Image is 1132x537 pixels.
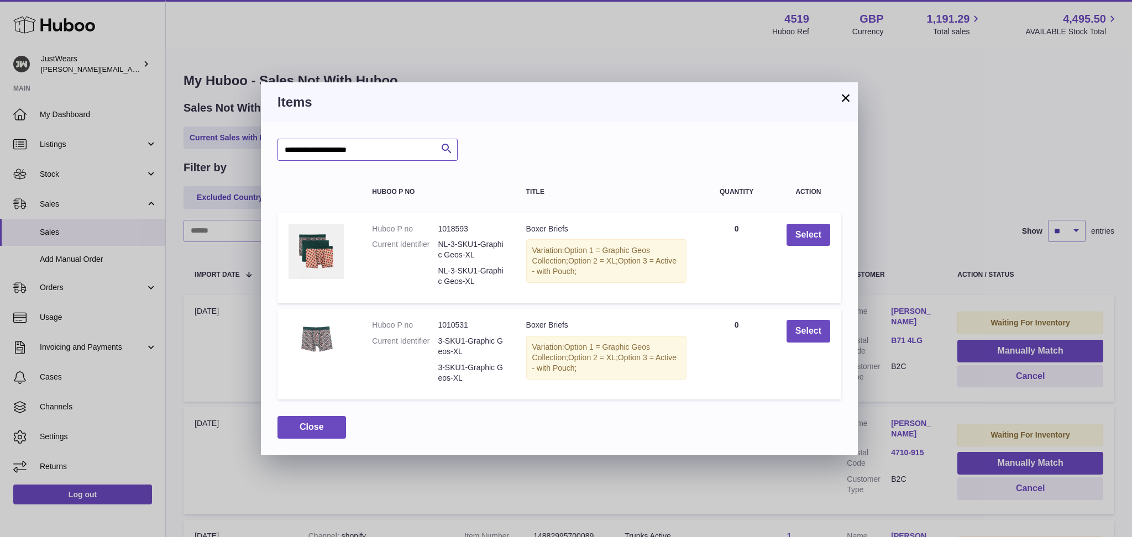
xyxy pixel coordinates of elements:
[372,239,438,260] dt: Current Identifier
[526,239,687,283] div: Variation:
[698,309,775,399] td: 0
[300,422,324,431] span: Close
[698,177,775,207] th: Quantity
[698,213,775,303] td: 0
[438,224,504,234] dd: 1018593
[526,320,687,330] div: Boxer Briefs
[532,246,650,265] span: Option 1 = Graphic Geos Collection;
[532,353,677,372] span: Option 3 = Active - with Pouch;
[438,239,504,260] dd: NL-3-SKU1-Graphic Geos-XL
[568,353,618,362] span: Option 2 = XL;
[438,266,504,287] dd: NL-3-SKU1-Graphic Geos-XL
[515,177,698,207] th: Title
[787,320,830,343] button: Select
[526,224,687,234] div: Boxer Briefs
[372,336,438,357] dt: Current Identifier
[372,320,438,330] dt: Huboo P no
[787,224,830,246] button: Select
[568,256,618,265] span: Option 2 = XL;
[532,343,650,362] span: Option 1 = Graphic Geos Collection;
[289,320,344,357] img: Boxer Briefs
[361,177,515,207] th: Huboo P no
[372,224,438,234] dt: Huboo P no
[277,416,346,439] button: Close
[277,93,841,111] h3: Items
[526,336,687,380] div: Variation:
[839,91,852,104] button: ×
[438,336,504,357] dd: 3-SKU1-Graphic Geos-XL
[775,177,841,207] th: Action
[289,224,344,279] img: Boxer Briefs
[438,320,504,330] dd: 1010531
[438,362,504,383] dd: 3-SKU1-Graphic Geos-XL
